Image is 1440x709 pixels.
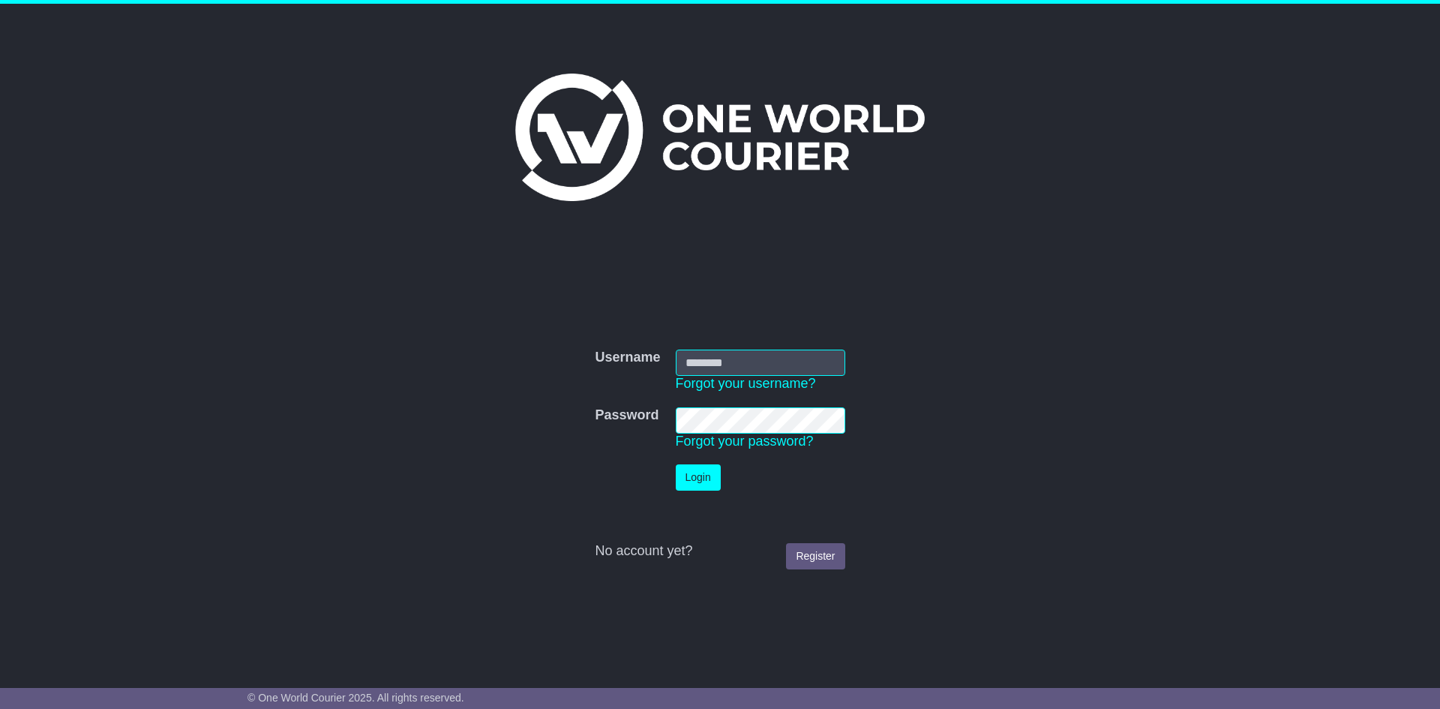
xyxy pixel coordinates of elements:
a: Forgot your username? [676,376,816,391]
a: Forgot your password? [676,434,814,449]
span: © One World Courier 2025. All rights reserved. [247,692,464,704]
label: Password [595,407,658,424]
img: One World [515,74,925,201]
div: No account yet? [595,543,844,560]
button: Login [676,464,721,491]
a: Register [786,543,844,569]
label: Username [595,350,660,366]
